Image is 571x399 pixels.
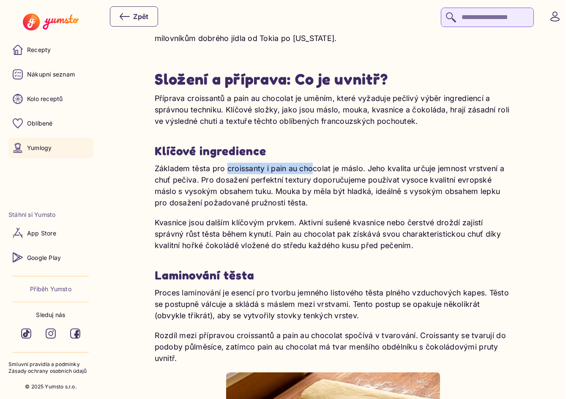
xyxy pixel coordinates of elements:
[8,223,93,243] a: App Store
[27,254,61,262] p: Google Play
[30,285,71,293] a: Příběh Yumsto
[155,93,512,127] p: Příprava croissantů a pain au chocolat je uměním, které vyžaduje pečlivý výběr ingrediencí a sprá...
[155,217,512,251] p: Kvasnice jsou dalším klíčovým prvkem. Aktivní sušené kvasnice nebo čerstvé droždí zajistí správný...
[27,46,51,54] p: Recepty
[155,268,512,283] h3: Laminování těsta
[155,330,512,364] p: Rozdíl mezi přípravou croissantů a pain au chocolat spočívá v tvarování. Croissanty se tvarují do...
[8,210,93,219] li: Stáhni si Yumsto
[8,247,93,268] a: Google Play
[8,40,93,60] a: Recepty
[27,144,52,152] p: Yumlogy
[8,138,93,158] a: Yumlogy
[155,69,512,88] h2: Složení a příprava: Co je uvnitř?
[27,70,75,79] p: Nákupní seznam
[27,95,63,103] p: Kolo receptů
[27,229,56,238] p: App Store
[25,383,76,391] p: © 2025 Yumsto s.r.o.
[27,119,53,128] p: Oblíbené
[36,311,65,319] p: Sleduj nás
[155,144,512,159] h3: Klíčové ingredience
[110,6,158,27] button: Zpět
[8,361,93,368] a: Smluvní pravidla a podmínky
[155,287,512,321] p: Proces laminování je esencí pro tvorbu jemného listového těsta plného vzduchových kapes. Těsto se...
[8,64,93,85] a: Nákupní seznam
[120,11,148,22] div: Zpět
[8,368,93,375] a: Zásady ochrany osobních údajů
[155,163,512,208] p: Základem těsta pro croissanty i pain au chocolat je máslo. Jeho kvalita určuje jemnost vrstvení a...
[23,14,78,30] img: Yumsto logo
[8,113,93,134] a: Oblíbené
[8,89,93,109] a: Kolo receptů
